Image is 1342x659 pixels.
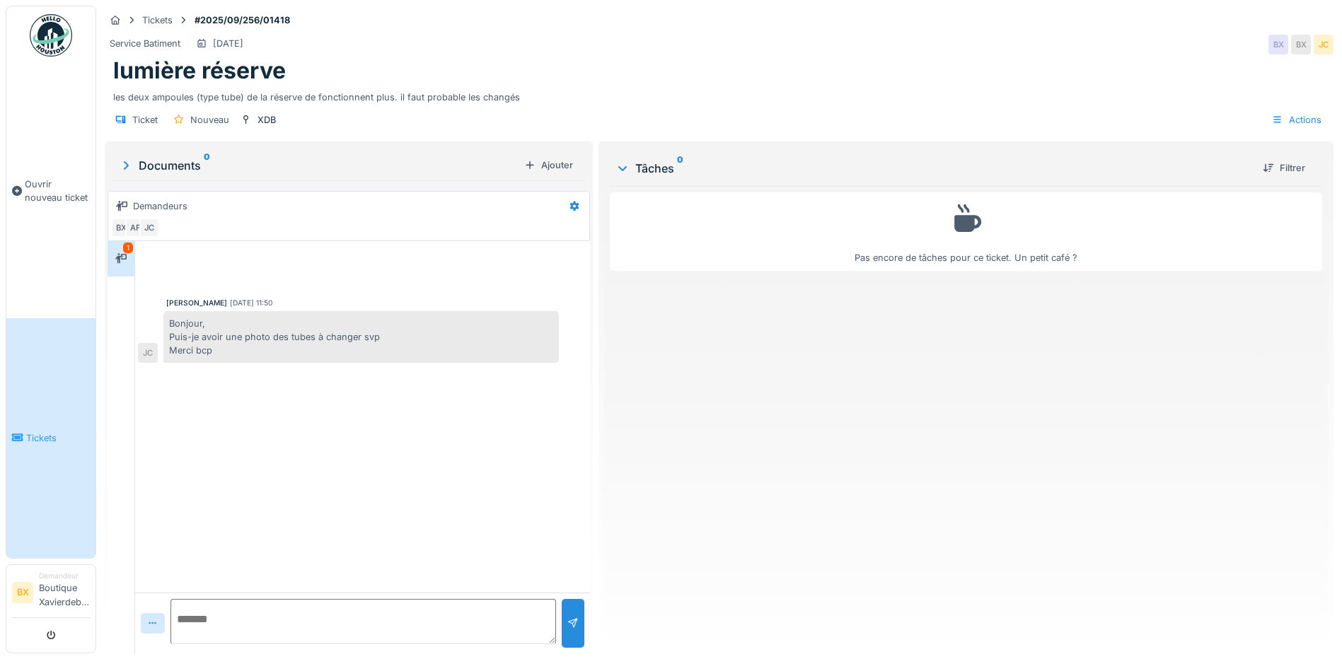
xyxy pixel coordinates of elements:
[677,160,683,177] sup: 0
[12,571,90,618] a: BX DemandeurBoutique Xavierdebue
[230,298,272,308] div: [DATE] 11:50
[619,199,1313,264] div: Pas encore de tâches pour ce ticket. Un petit café ?
[113,57,286,84] h1: lumière réserve
[1314,35,1334,54] div: JC
[1268,35,1288,54] div: BX
[163,311,559,363] div: Bonjour, Puis-je avoir une photo des tubes à changer svp Merci bcp
[166,298,227,308] div: [PERSON_NAME]
[111,218,131,238] div: BX
[189,13,296,27] strong: #2025/09/256/01418
[39,571,90,614] li: Boutique Xavierdebue
[113,85,1325,104] div: les deux ampoules (type tube) de la réserve de fonctionnent plus. il faut probable les changés
[110,37,180,50] div: Service Batiment
[123,243,133,253] div: 1
[204,157,210,174] sup: 0
[1266,110,1328,130] div: Actions
[39,571,90,581] div: Demandeur
[139,218,159,238] div: JC
[132,113,158,127] div: Ticket
[519,156,579,175] div: Ajouter
[12,582,33,603] li: BX
[138,343,158,363] div: JC
[190,113,229,127] div: Nouveau
[125,218,145,238] div: AF
[25,177,90,204] span: Ouvrir nouveau ticket
[30,14,72,57] img: Badge_color-CXgf-gQk.svg
[1257,158,1311,177] div: Filtrer
[142,13,173,27] div: Tickets
[133,199,187,213] div: Demandeurs
[119,157,519,174] div: Documents
[1291,35,1311,54] div: BX
[213,37,243,50] div: [DATE]
[258,113,276,127] div: XDB
[6,318,96,558] a: Tickets
[6,64,96,318] a: Ouvrir nouveau ticket
[615,160,1251,177] div: Tâches
[26,431,90,445] span: Tickets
